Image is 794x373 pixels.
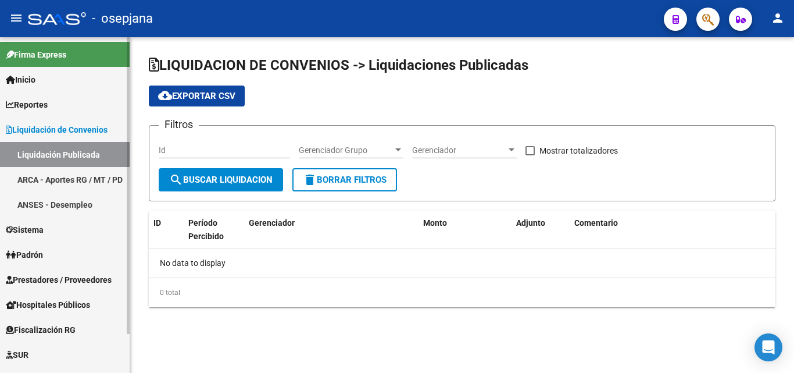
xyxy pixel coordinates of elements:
[574,218,618,228] span: Comentario
[188,218,224,241] span: Período Percibido
[292,168,397,191] button: Borrar Filtros
[303,175,387,185] span: Borrar Filtros
[570,211,775,262] datatable-header-cell: Comentario
[299,145,393,155] span: Gerenciador Grupo
[412,145,506,155] span: Gerenciador
[6,248,43,261] span: Padrón
[6,349,28,361] span: SUR
[153,218,161,228] span: ID
[419,211,512,262] datatable-header-cell: Monto
[149,57,528,73] span: LIQUIDACION DE CONVENIOS -> Liquidaciones Publicadas
[6,48,66,61] span: Firma Express
[244,211,419,262] datatable-header-cell: Gerenciador
[169,175,273,185] span: Buscar Liquidacion
[771,11,785,25] mat-icon: person
[92,6,153,31] span: - osepjana
[6,273,112,286] span: Prestadores / Proveedores
[184,211,227,262] datatable-header-cell: Período Percibido
[6,299,90,311] span: Hospitales Públicos
[6,73,35,86] span: Inicio
[149,278,775,307] div: 0 total
[6,123,108,136] span: Liquidación de Convenios
[539,144,618,158] span: Mostrar totalizadores
[158,88,172,102] mat-icon: cloud_download
[158,91,235,101] span: Exportar CSV
[149,248,775,278] div: No data to display
[149,211,184,262] datatable-header-cell: ID
[754,333,782,361] div: Open Intercom Messenger
[9,11,23,25] mat-icon: menu
[6,324,76,336] span: Fiscalización RG
[423,218,447,228] span: Monto
[6,98,48,111] span: Reportes
[159,168,283,191] button: Buscar Liquidacion
[6,223,44,236] span: Sistema
[303,173,317,187] mat-icon: delete
[512,211,570,262] datatable-header-cell: Adjunto
[159,116,199,133] h3: Filtros
[149,86,245,106] button: Exportar CSV
[249,218,295,228] span: Gerenciador
[516,218,545,228] span: Adjunto
[169,173,183,187] mat-icon: search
